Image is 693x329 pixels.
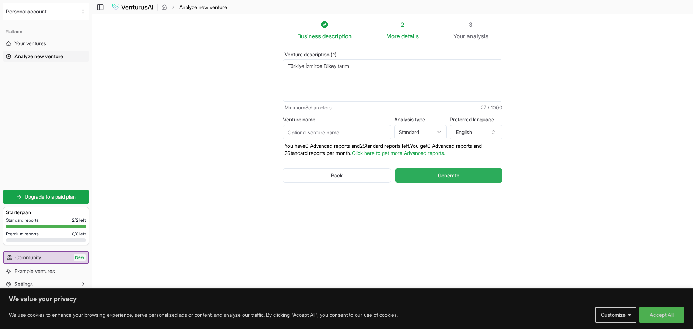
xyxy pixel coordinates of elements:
[6,217,39,223] span: Standard reports
[481,104,502,111] span: 27 / 1000
[450,117,502,122] label: Preferred language
[3,190,89,204] a: Upgrade to a paid plan
[283,168,391,183] button: Back
[179,4,227,11] span: Analyze new venture
[639,307,684,323] button: Accept All
[386,32,400,40] span: More
[386,20,419,29] div: 2
[3,265,89,277] a: Example ventures
[395,168,502,183] button: Generate
[453,32,465,40] span: Your
[3,3,89,20] button: Select an organization
[72,217,86,223] span: 2 / 2 left
[297,32,321,40] span: Business
[467,33,488,40] span: analysis
[401,33,419,40] span: details
[161,4,227,11] nav: breadcrumb
[3,38,89,49] a: Your ventures
[283,142,502,157] p: You have 0 Advanced reports and 2 Standard reports left. Y ou get 0 Advanced reports and 2 Standa...
[15,254,41,261] span: Community
[6,231,39,237] span: Premium reports
[14,268,55,275] span: Example ventures
[352,150,445,156] a: Click here to get more Advanced reports.
[14,281,33,288] span: Settings
[14,53,63,60] span: Analyze new venture
[72,231,86,237] span: 0 / 0 left
[74,254,86,261] span: New
[595,307,636,323] button: Customize
[112,3,154,12] img: logo
[14,40,46,47] span: Your ventures
[283,117,391,122] label: Venture name
[283,52,502,57] label: Venture description (*)
[9,311,398,319] p: We use cookies to enhance your browsing experience, serve personalized ads or content, and analyz...
[6,209,86,216] h3: Starter plan
[3,278,89,290] button: Settings
[284,104,333,111] span: Minimum 8 characters.
[3,26,89,38] div: Platform
[3,51,89,62] a: Analyze new venture
[453,20,488,29] div: 3
[322,33,352,40] span: description
[4,252,88,263] a: CommunityNew
[450,125,502,139] button: English
[438,172,459,179] span: Generate
[283,125,391,139] input: Optional venture name
[394,117,447,122] label: Analysis type
[25,193,76,200] span: Upgrade to a paid plan
[9,295,684,303] p: We value your privacy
